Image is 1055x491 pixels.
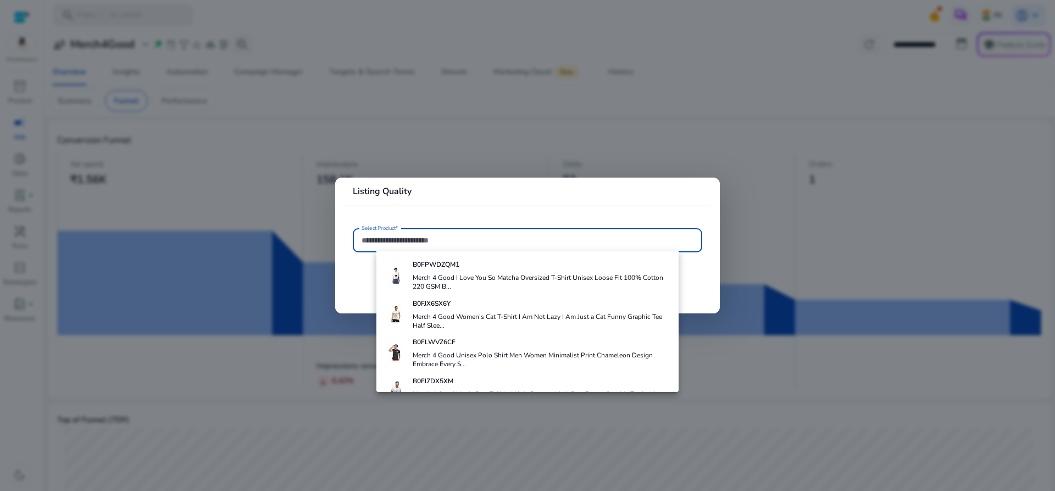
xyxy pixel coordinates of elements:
h4: Merch 4 Good Men’s Dog T-Shirt Life is Better with A Dog Funny Graphic Tee Half Sleeve 100... [413,390,670,407]
b: B0FLWVZ6CF [413,338,456,346]
img: 41nsPLdBACL._SX38_SY50_CR,0,0,38,50_.jpg [385,264,407,286]
b: Listing Quality [353,185,412,197]
h4: Merch 4 Good Women’s Cat T-Shirt I Am Not Lazy I Am Just a Cat Funny Graphic Tee Half Slee... [413,312,670,330]
img: 41iL+v8tZSL._SX38_SY50_CR,0,0,38,50_.jpg [385,341,407,363]
b: B0FJ7DX5XM [413,377,453,385]
mat-label: Select Product* [362,224,398,232]
h4: Merch 4 Good I Love You So Matcha Oversized T-Shirt Unisex Loose Fit 100% Cotton 220 GSM B... [413,273,670,291]
b: B0FPWDZQM1 [413,260,459,269]
img: 31RlmExrUeL._SX38_SY50_CR,0,0,38,50_.jpg [385,303,407,325]
img: 3134r0NUoIL._SX38_SY50_CR,0,0,38,50_.jpg [385,380,407,402]
h4: Merch 4 Good Unisex Polo Shirt Men Women Minimalist Print Chameleon Design Embrace Every S... [413,351,670,368]
b: B0FJX6SX6Y [413,299,451,308]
